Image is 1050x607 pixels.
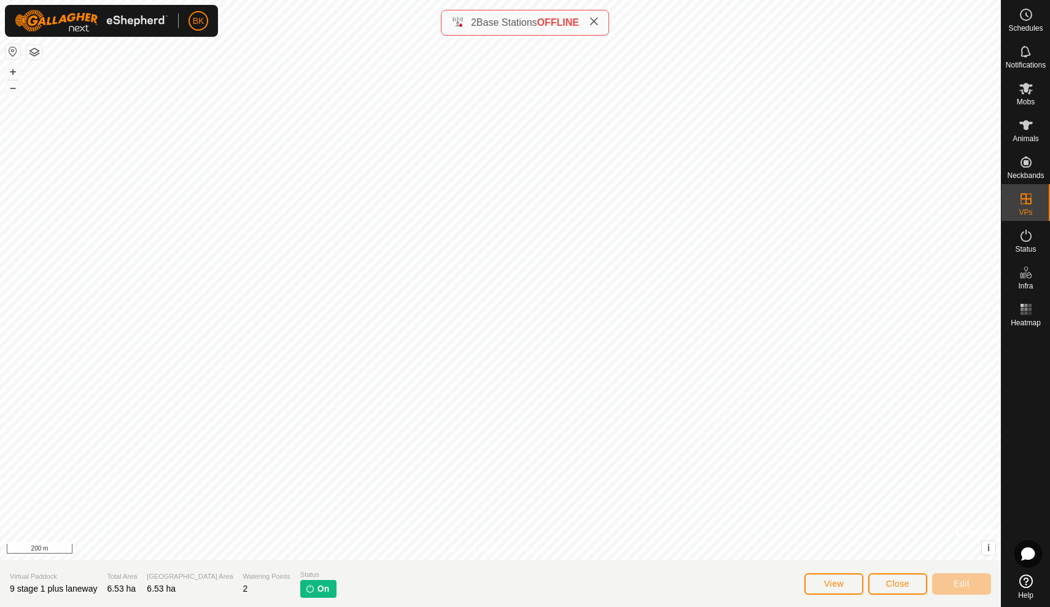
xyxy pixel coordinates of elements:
a: Help [1001,570,1050,604]
a: Contact Us [513,544,549,555]
button: Reset Map [6,44,20,59]
span: Heatmap [1011,319,1041,327]
button: – [6,80,20,95]
a: Privacy Policy [452,544,498,555]
button: Close [868,573,927,595]
img: turn-on [305,584,315,593]
span: OFFLINE [537,17,579,28]
button: Edit [932,573,991,595]
img: Gallagher Logo [15,10,168,32]
button: Map Layers [27,45,42,60]
span: Status [1015,246,1036,253]
span: Virtual Paddock [10,571,97,582]
span: Schedules [1008,25,1043,32]
span: [GEOGRAPHIC_DATA] Area [147,571,233,582]
span: 6.53 ha [147,584,176,593]
span: Help [1018,592,1033,599]
span: Edit [954,579,970,589]
span: On [317,582,329,595]
span: Watering Points [243,571,290,582]
span: Notifications [1006,61,1046,69]
span: 2 [243,584,248,593]
button: + [6,64,20,79]
span: 6.53 ha [107,584,136,593]
span: 9 stage 1 plus laneway [10,584,97,593]
button: View [804,573,863,595]
span: Neckbands [1007,172,1044,179]
span: Infra [1018,282,1033,290]
span: i [987,543,990,553]
span: View [824,579,844,589]
span: Close [886,579,909,589]
span: VPs [1019,209,1032,216]
span: 2 [471,17,476,28]
span: Base Stations [476,17,537,28]
span: Animals [1013,135,1039,142]
span: Mobs [1017,98,1035,106]
button: i [982,541,995,555]
span: BK [193,15,204,28]
span: Status [300,570,336,580]
span: Total Area [107,571,137,582]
